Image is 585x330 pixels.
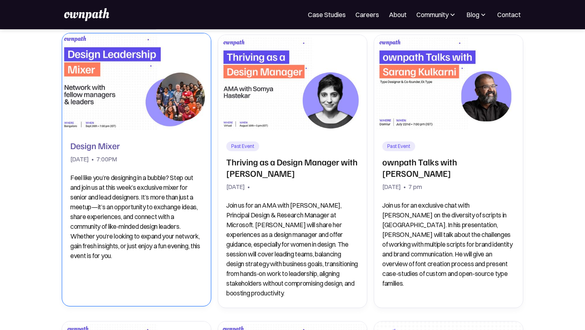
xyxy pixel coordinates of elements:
[308,10,346,20] a: Case Studies
[96,154,117,165] div: 7:00PM
[416,10,457,20] div: Community
[408,181,422,193] div: 7 pm
[231,143,254,150] div: Past Event
[70,173,203,261] p: Feel like you’re designing in a bubble? Step out and join us at this week’s exclusive mixer for s...
[466,10,487,20] div: Blog
[387,143,410,150] div: Past Event
[382,200,515,288] p: Join us for an exclusive chat with [PERSON_NAME] on the diversity of scripts in [GEOGRAPHIC_DATA]...
[374,35,523,308] a: Past Eventownpath Talks with [PERSON_NAME][DATE]•7 pmJoin us for an exclusive chat with [PERSON_N...
[226,156,359,179] h2: Thriving as a Design Manager with [PERSON_NAME]
[403,181,406,193] div: •
[382,156,515,179] h2: ownpath Talks with [PERSON_NAME]
[466,10,479,20] div: Blog
[416,10,448,20] div: Community
[497,10,521,20] a: Contact
[70,140,120,151] h2: Design Mixer
[62,33,211,306] a: Design Mixer[DATE]•7:00PMFeel like you’re designing in a bubble? Step out and join us at this wee...
[389,10,407,20] a: About
[226,181,245,193] div: [DATE]
[226,200,359,298] p: Join us for an AMA with [PERSON_NAME], Principal Design & Research Manager at Microsoft. [PERSON_...
[355,10,379,20] a: Careers
[247,181,250,193] div: •
[382,181,401,193] div: [DATE]
[218,35,367,308] a: Past EventThriving as a Design Manager with [PERSON_NAME][DATE]•Join us for an AMA with [PERSON_N...
[91,154,94,165] div: •
[70,154,89,165] div: [DATE]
